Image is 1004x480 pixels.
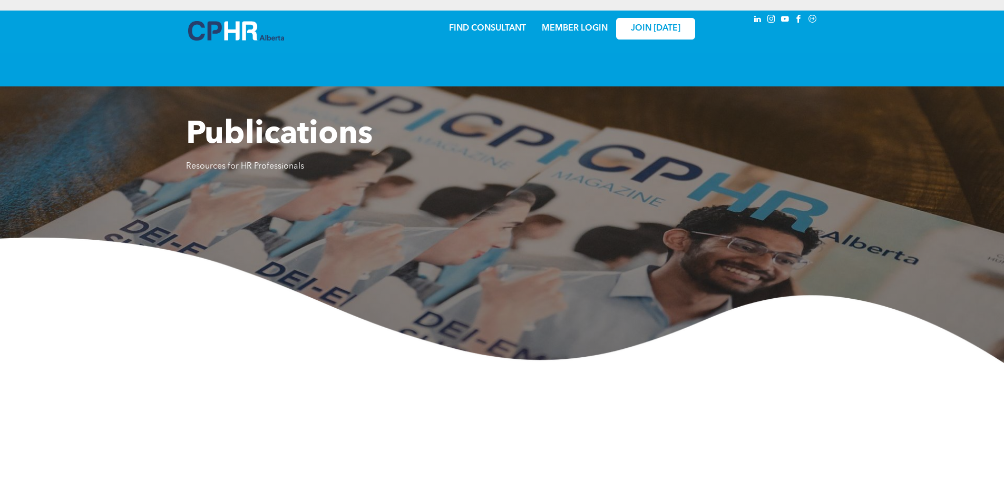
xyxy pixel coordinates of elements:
[542,24,608,33] a: MEMBER LOGIN
[631,24,680,34] span: JOIN [DATE]
[779,13,791,27] a: youtube
[449,24,526,33] a: FIND CONSULTANT
[188,21,284,41] img: A blue and white logo for cp alberta
[752,13,764,27] a: linkedin
[793,13,805,27] a: facebook
[807,13,818,27] a: Social network
[186,162,304,171] span: Resources for HR Professionals
[616,18,695,40] a: JOIN [DATE]
[186,119,373,151] span: Publications
[766,13,777,27] a: instagram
